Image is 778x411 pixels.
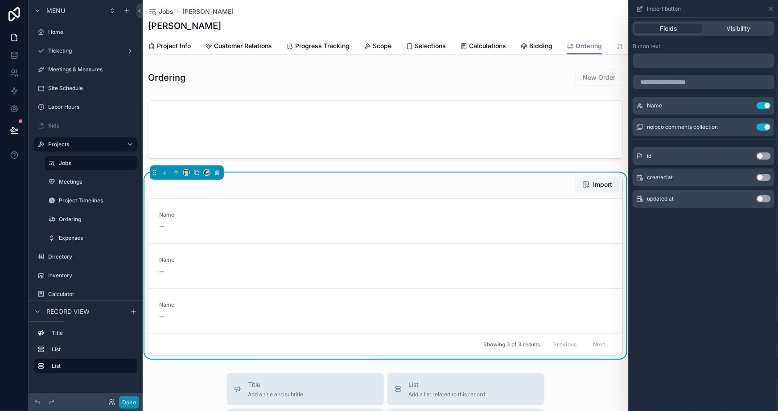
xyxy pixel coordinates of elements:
[34,287,137,301] a: Calculator
[59,160,132,167] label: Jobs
[48,66,136,73] label: Meetings & Measures
[48,103,136,111] label: Labor Hours
[387,373,544,405] button: ListAdd a list related to this record
[59,178,136,185] label: Meetings
[34,62,137,77] a: Meetings & Measures
[415,41,446,50] span: Selections
[593,180,612,189] span: Import
[52,362,130,370] label: List
[295,41,350,50] span: Progress Tracking
[529,41,552,50] span: Bidding
[45,212,137,226] a: Ordering
[214,41,272,50] span: Customer Relations
[148,20,221,32] h1: [PERSON_NAME]
[34,268,137,283] a: Inventory
[159,222,165,231] span: --
[48,85,136,92] label: Site Schedule
[157,41,191,50] span: Project Info
[34,44,137,58] a: Ticketing
[633,43,660,50] label: Button text
[148,38,191,56] a: Project Info
[59,216,136,223] label: Ordering
[205,38,272,56] a: Customer Relations
[159,7,173,16] span: Jobs
[520,38,552,56] a: Bidding
[159,301,264,308] span: Name
[52,329,134,337] label: Title
[248,380,304,389] span: Title
[159,312,165,321] span: --
[34,81,137,95] a: Site Schedule
[647,174,673,181] span: created at
[48,272,136,279] label: Inventory
[159,256,264,263] span: Name
[29,322,143,382] div: scrollable content
[567,38,602,55] a: Ordering
[469,41,506,50] span: Calculations
[48,47,123,54] label: Ticketing
[364,38,391,56] a: Scope
[159,211,264,218] span: Name
[182,7,234,16] a: [PERSON_NAME]
[575,177,619,193] button: Import
[647,152,651,160] span: id
[373,41,391,50] span: Scope
[409,391,486,398] span: Add a list related to this record
[647,5,681,12] span: Import button
[34,100,137,114] a: Labor Hours
[45,156,137,170] a: Jobs
[48,291,136,298] label: Calculator
[45,193,137,208] a: Project Timelines
[148,7,173,16] a: Jobs
[48,122,136,129] label: Bids
[576,41,602,50] span: Ordering
[52,346,134,353] label: List
[46,307,90,316] span: Record view
[660,24,677,33] span: Fields
[727,24,751,33] span: Visibility
[409,380,486,389] span: List
[34,119,137,133] a: Bids
[48,29,136,36] label: Home
[460,38,506,56] a: Calculations
[248,391,304,398] span: Add a title and subtitle
[59,197,136,204] label: Project Timelines
[34,25,137,39] a: Home
[48,253,136,260] label: Directory
[647,195,674,202] span: updated at
[34,137,137,152] a: Projects
[406,38,446,56] a: Selections
[286,38,350,56] a: Progress Tracking
[119,396,139,409] button: Done
[34,250,137,264] a: Directory
[59,234,136,242] label: Expenses
[46,6,65,15] span: Menu
[483,341,540,348] span: Showing 3 of 3 results
[45,231,137,245] a: Expenses
[227,373,384,405] button: TitleAdd a title and subtitle
[48,141,119,148] label: Projects
[647,102,662,109] span: Name
[633,53,774,68] div: scrollable content
[159,267,165,276] span: --
[45,175,137,189] a: Meetings
[647,123,718,131] span: noloco comments collection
